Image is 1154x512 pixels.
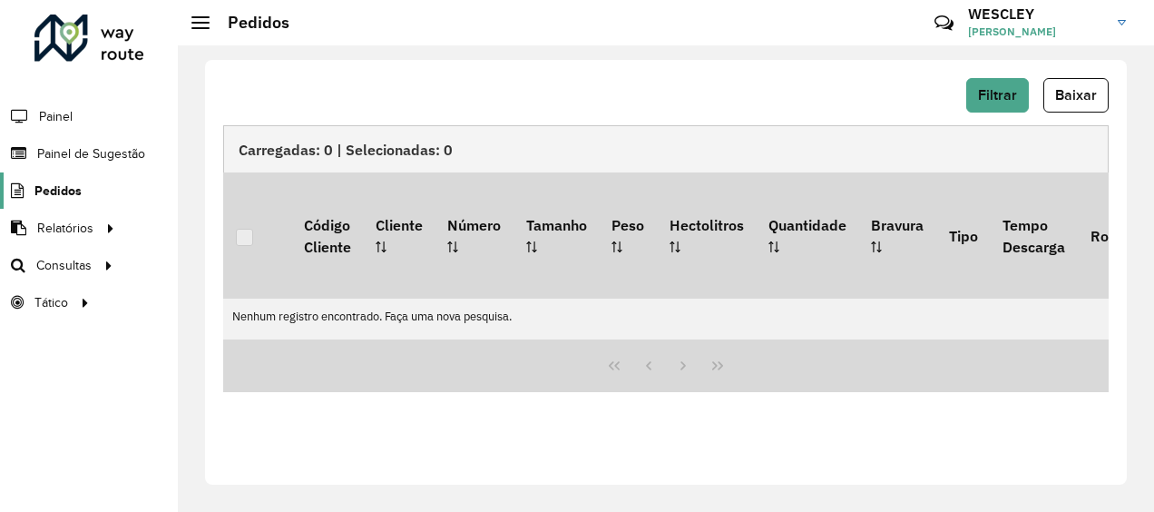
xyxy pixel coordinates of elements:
a: Contato Rápido [924,4,963,43]
span: [PERSON_NAME] [968,24,1104,40]
span: Filtrar [978,87,1017,103]
font: Tamanho [526,216,587,234]
font: Número [447,216,501,234]
span: Tático [34,293,68,312]
h3: WESCLEY [968,5,1104,23]
th: Tempo Descarga [990,172,1077,298]
th: Código Cliente [291,172,363,298]
span: Painel [39,107,73,126]
font: Cliente [376,216,423,234]
span: Consultas [36,256,92,275]
font: Peso [611,216,644,234]
span: Painel de Sugestão [37,144,145,163]
button: Baixar [1043,78,1109,113]
span: Relatórios [37,219,93,238]
th: Tipo [936,172,990,298]
font: Bravura [871,216,924,234]
span: Baixar [1055,87,1097,103]
font: Hectolitros [670,216,744,234]
font: Quantidade [768,216,846,234]
span: Pedidos [34,182,82,201]
h2: Pedidos [210,13,289,33]
button: Filtrar [966,78,1029,113]
font: Carregadas: 0 | Selecionadas: 0 [239,141,453,159]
